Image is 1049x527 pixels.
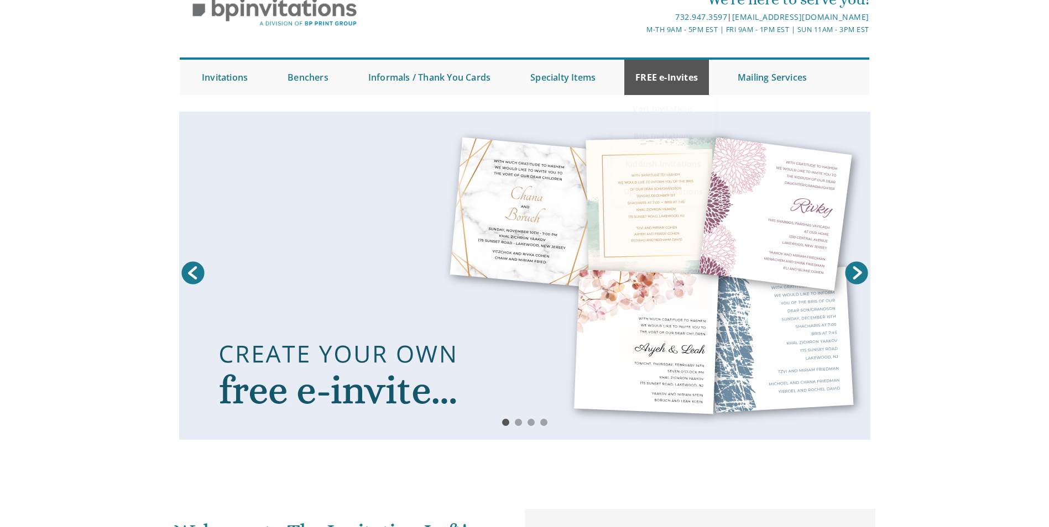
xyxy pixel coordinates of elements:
[410,24,869,35] div: M-Th 9am - 5pm EST | Fri 9am - 1pm EST | Sun 11am - 3pm EST
[732,12,869,22] a: [EMAIL_ADDRESS][DOMAIN_NAME]
[843,259,870,287] a: Next
[675,12,727,22] a: 732.947.3597
[727,60,818,95] a: Mailing Services
[612,178,714,205] a: Upsherin Invitations
[276,60,340,95] a: Benchers
[179,259,207,287] a: Prev
[191,60,259,95] a: Invitations
[624,60,709,95] a: FREE e-Invites
[612,123,714,150] a: Bris Invitations
[410,10,869,24] div: |
[612,95,714,123] a: Vort Invitations
[357,60,502,95] a: Informals / Thank You Cards
[612,150,714,178] a: Kiddush Invitations
[519,60,607,95] a: Specialty Items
